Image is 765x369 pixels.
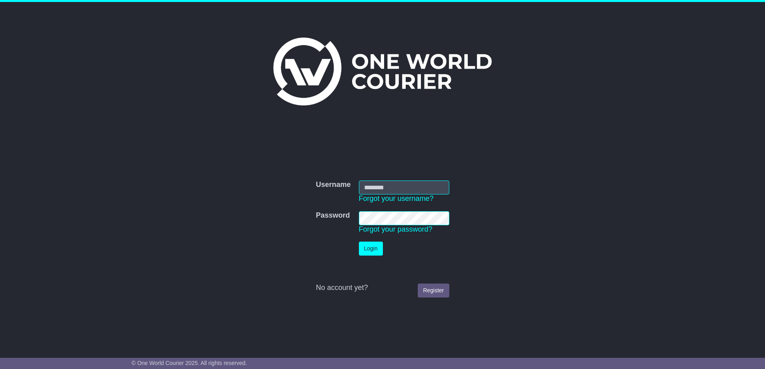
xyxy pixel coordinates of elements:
img: One World [273,38,492,105]
button: Login [359,242,383,256]
div: No account yet? [316,284,449,292]
a: Register [418,284,449,298]
span: © One World Courier 2025. All rights reserved. [132,360,247,366]
label: Username [316,181,350,189]
label: Password [316,211,350,220]
a: Forgot your username? [359,194,434,202]
a: Forgot your password? [359,225,433,233]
